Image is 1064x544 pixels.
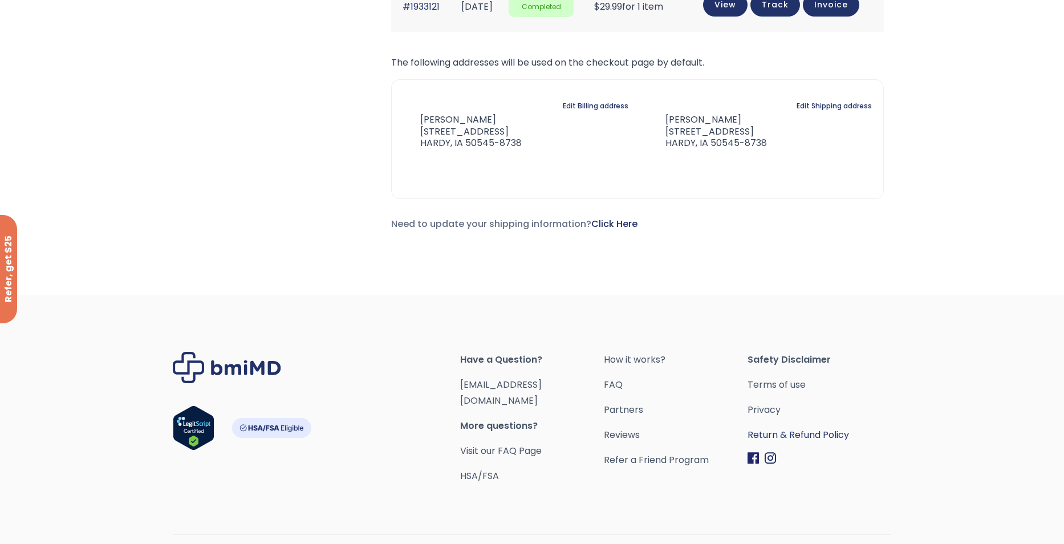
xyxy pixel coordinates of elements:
address: [PERSON_NAME] [STREET_ADDRESS] HARDY, IA 50545-8738 [403,114,522,149]
a: Reviews [604,427,748,443]
address: [PERSON_NAME] [STREET_ADDRESS] HARDY, IA 50545-8738 [647,114,767,149]
span: Have a Question? [460,352,604,368]
span: Need to update your shipping information? [391,217,637,230]
img: Verify Approval for www.bmimd.com [173,405,214,450]
a: Verify LegitScript Approval for www.bmimd.com [173,405,214,456]
a: Refer a Friend Program [604,452,748,468]
img: HSA-FSA [232,418,311,438]
a: Edit Shipping address [797,98,872,114]
a: How it works? [604,352,748,368]
img: Instagram [765,452,776,464]
a: Click Here [591,217,637,230]
a: Partners [604,402,748,418]
a: [EMAIL_ADDRESS][DOMAIN_NAME] [460,378,542,407]
a: Return & Refund Policy [748,427,891,443]
span: More questions? [460,418,604,434]
a: Visit our FAQ Page [460,444,542,457]
a: HSA/FSA [460,469,499,482]
span: Safety Disclaimer [748,352,891,368]
a: FAQ [604,377,748,393]
p: The following addresses will be used on the checkout page by default. [391,55,884,71]
img: Facebook [748,452,759,464]
a: Privacy [748,402,891,418]
img: Brand Logo [173,352,281,383]
a: Edit Billing address [563,98,628,114]
a: Terms of use [748,377,891,393]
